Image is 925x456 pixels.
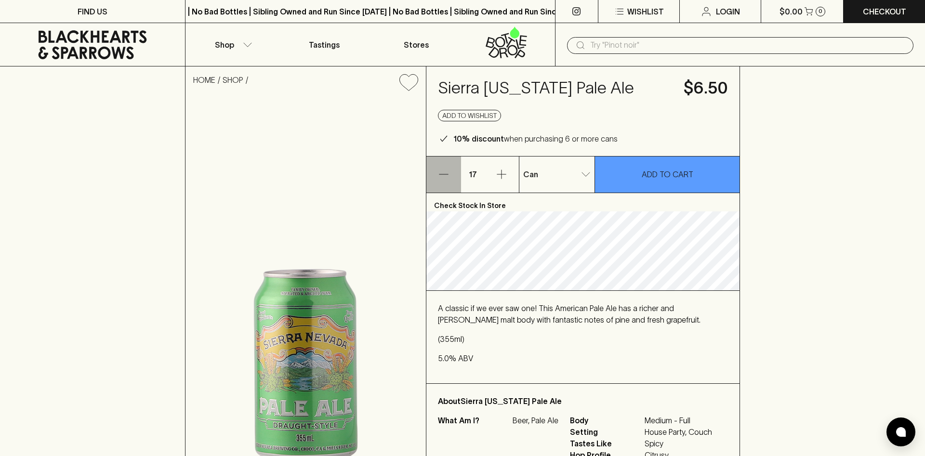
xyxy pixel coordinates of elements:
button: Add to wishlist [438,110,501,121]
p: when purchasing 6 or more cans [453,133,618,144]
p: 17 [461,156,484,193]
button: Add to wishlist [396,70,422,95]
a: Tastings [278,23,370,66]
span: Body [570,415,642,426]
a: Stores [370,23,463,66]
p: Shop [215,39,234,51]
span: Tastes Like [570,438,642,449]
button: Shop [185,23,278,66]
p: Wishlist [627,6,664,17]
p: $0.00 [780,6,803,17]
input: Try "Pinot noir" [590,38,906,53]
p: Can [523,169,538,180]
p: (355ml) [438,333,728,345]
p: 5.0% ABV [438,352,728,364]
span: House Party, Couch [645,426,712,438]
span: Setting [570,426,642,438]
p: What Am I? [438,415,510,426]
h4: Sierra [US_STATE] Pale Ale [438,78,672,98]
p: 0 [819,9,822,14]
p: Check Stock In Store [426,193,740,211]
p: Login [716,6,740,17]
p: Beer, Pale Ale [513,415,558,426]
span: Spicy [645,438,712,449]
h4: $6.50 [684,78,728,98]
img: bubble-icon [896,427,906,437]
a: HOME [193,76,215,84]
p: Stores [404,39,429,51]
p: ADD TO CART [642,169,693,180]
p: FIND US [78,6,107,17]
span: Medium - Full [645,415,712,426]
p: Checkout [863,6,906,17]
p: A classic if we ever saw one! This American Pale Ale has a richer and [PERSON_NAME] malt body wit... [438,302,728,326]
p: Tastings [309,39,340,51]
p: About Sierra [US_STATE] Pale Ale [438,395,728,407]
button: ADD TO CART [595,156,740,193]
div: Can [519,165,595,184]
b: 10% discount [453,134,504,143]
a: SHOP [223,76,243,84]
